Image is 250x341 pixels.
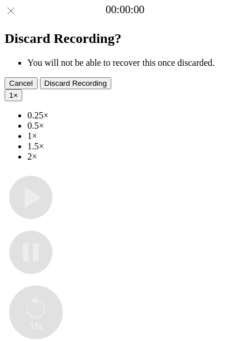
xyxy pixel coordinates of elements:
span: 1 [9,91,13,100]
li: You will not be able to recover this once discarded. [27,58,245,68]
li: 0.25× [27,110,245,121]
button: 1× [5,89,22,101]
a: 00:00:00 [106,3,144,16]
button: Cancel [5,77,38,89]
li: 1.5× [27,141,245,152]
button: Discard Recording [40,77,112,89]
h2: Discard Recording? [5,31,245,46]
li: 0.5× [27,121,245,131]
li: 1× [27,131,245,141]
li: 2× [27,152,245,162]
